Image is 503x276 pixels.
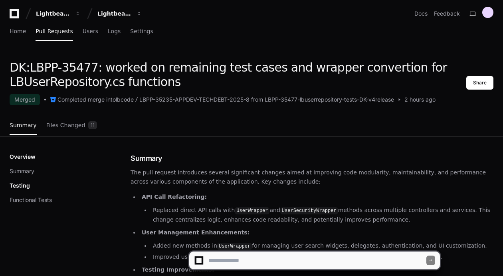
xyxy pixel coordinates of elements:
[57,96,116,104] div: Completed merge into
[108,29,121,34] span: Logs
[131,153,493,164] h1: Summary
[10,167,34,175] button: Summary
[88,121,97,129] span: 11
[36,22,73,41] a: Pull Requests
[108,22,121,41] a: Logs
[97,10,132,18] div: Lightbeam Health Solutions
[139,96,394,104] div: LBPP-35235-APPDEV-TECHDEBT-2025-8 from LBPP-35477-lbuserrepository-tests-DK-v4release
[131,168,493,186] p: The pull request introduces several significant changes aimed at improving code modularity, maint...
[434,10,460,18] button: Feedback
[466,76,493,90] button: Share
[10,123,37,128] span: Summary
[280,207,338,214] code: UserSecurityWrapper
[142,229,250,236] strong: User Management Enhancements:
[130,29,153,34] span: Settings
[94,6,145,21] button: Lightbeam Health Solutions
[151,241,493,251] li: Added new methods in for managing user search widgets, delegates, authentication, and UI customiz...
[36,10,70,18] div: Lightbeam Health
[404,96,436,104] span: 2 hours ago
[33,6,84,21] button: Lightbeam Health
[10,60,466,89] h1: DK:LBPP-35477: worked on remaining test cases and wrapper convertion for LBUserRepository.cs func...
[10,22,26,41] a: Home
[36,29,73,34] span: Pull Requests
[142,194,207,200] strong: API Call Refactoring:
[10,153,36,161] p: Overview
[130,22,153,41] a: Settings
[151,206,493,224] li: Replaced direct API calls with and methods across multiple controllers and services. This change ...
[10,182,30,190] p: Testing
[116,96,134,104] div: lbcode
[83,22,98,41] a: Users
[142,266,214,273] strong: Testing Improvements:
[10,29,26,34] span: Home
[46,123,85,128] span: Files Changed
[10,196,52,204] button: Functional Tests
[83,29,98,34] span: Users
[235,207,269,214] code: UserWrapper
[151,252,493,262] li: Improved user security by implementing password history checks and logon banner acknowledgments.
[217,243,252,250] code: UserWrapper
[10,94,40,105] div: Merged
[414,10,428,18] a: Docs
